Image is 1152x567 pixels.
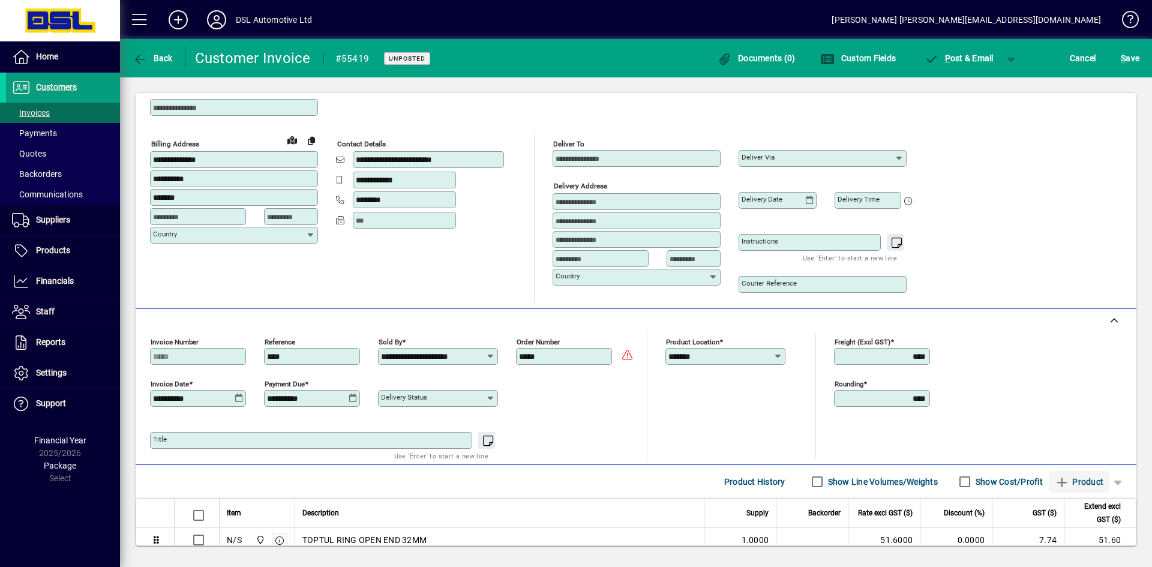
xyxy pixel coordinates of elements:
a: Financials [6,266,120,296]
a: View on map [283,130,302,149]
div: Customer Invoice [195,49,311,68]
mat-label: Deliver via [742,153,775,161]
span: Backorders [12,169,62,179]
mat-label: Invoice number [151,338,199,346]
mat-label: Payment due [265,380,305,388]
button: Add [159,9,197,31]
span: Quotes [12,149,46,158]
button: Product History [719,471,790,493]
span: Back [133,53,173,63]
span: Item [227,506,241,520]
span: Payments [12,128,57,138]
label: Show Line Volumes/Weights [826,476,938,488]
mat-label: Product location [666,338,719,346]
span: P [945,53,950,63]
button: Documents (0) [715,47,799,69]
button: Post & Email [918,47,1000,69]
span: GST ($) [1033,506,1057,520]
mat-label: Instructions [742,237,778,245]
mat-label: Invoice date [151,380,189,388]
span: Product History [724,472,785,491]
span: Settings [36,368,67,377]
mat-label: Freight (excl GST) [835,338,890,346]
span: 1.0000 [742,534,769,546]
div: #55419 [335,49,370,68]
span: ost & Email [924,53,994,63]
mat-label: Rounding [835,380,863,388]
span: ave [1121,49,1139,68]
div: [PERSON_NAME] [PERSON_NAME][EMAIL_ADDRESS][DOMAIN_NAME] [832,10,1101,29]
a: Staff [6,297,120,327]
button: Product [1049,471,1109,493]
td: 0.0000 [920,528,992,552]
button: Copy to Delivery address [302,131,321,150]
mat-label: Order number [517,338,560,346]
div: 51.6000 [856,534,913,546]
button: Back [130,47,176,69]
div: DSL Automotive Ltd [236,10,312,29]
a: Suppliers [6,205,120,235]
button: Cancel [1067,47,1099,69]
mat-label: Country [153,230,177,238]
span: Package [44,461,76,470]
span: Extend excl GST ($) [1072,500,1121,526]
a: Settings [6,358,120,388]
a: Quotes [6,143,120,164]
mat-label: Sold by [379,338,402,346]
span: Cancel [1070,49,1096,68]
div: N/S [227,534,242,546]
a: Knowledge Base [1113,2,1137,41]
mat-hint: Use 'Enter' to start a new line [803,251,897,265]
a: Payments [6,123,120,143]
span: Suppliers [36,215,70,224]
span: Financials [36,276,74,286]
span: Support [36,398,66,408]
span: Rate excl GST ($) [858,506,913,520]
span: S [1121,53,1126,63]
a: Products [6,236,120,266]
mat-label: Deliver To [553,140,584,148]
span: Staff [36,307,55,316]
app-page-header-button: Back [120,47,186,69]
a: Communications [6,184,120,205]
span: Communications [12,190,83,199]
button: Custom Fields [817,47,899,69]
span: Home [36,52,58,61]
span: TOPTUL RING OPEN END 32MM [302,534,427,546]
mat-label: Country [556,272,580,280]
a: Support [6,389,120,419]
label: Show Cost/Profit [973,476,1043,488]
span: Description [302,506,339,520]
button: Profile [197,9,236,31]
mat-label: Title [153,435,167,443]
a: Invoices [6,103,120,123]
span: Customers [36,82,77,92]
td: 51.60 [1064,528,1136,552]
mat-label: Courier Reference [742,279,797,287]
span: Product [1055,472,1103,491]
mat-label: Delivery time [838,195,880,203]
mat-hint: Use 'Enter' to start a new line [394,449,488,463]
a: Backorders [6,164,120,184]
mat-label: Delivery date [742,195,782,203]
span: Backorder [808,506,841,520]
span: Supply [746,506,769,520]
button: Save [1118,47,1142,69]
span: Documents (0) [718,53,796,63]
a: Reports [6,328,120,358]
span: Unposted [389,55,425,62]
span: Discount (%) [944,506,985,520]
td: 7.74 [992,528,1064,552]
span: Reports [36,337,65,347]
span: Financial Year [34,436,86,445]
a: Home [6,42,120,72]
span: Invoices [12,108,50,118]
span: Products [36,245,70,255]
span: Custom Fields [820,53,896,63]
span: Central [253,533,266,547]
mat-label: Reference [265,338,295,346]
mat-label: Delivery status [381,393,427,401]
